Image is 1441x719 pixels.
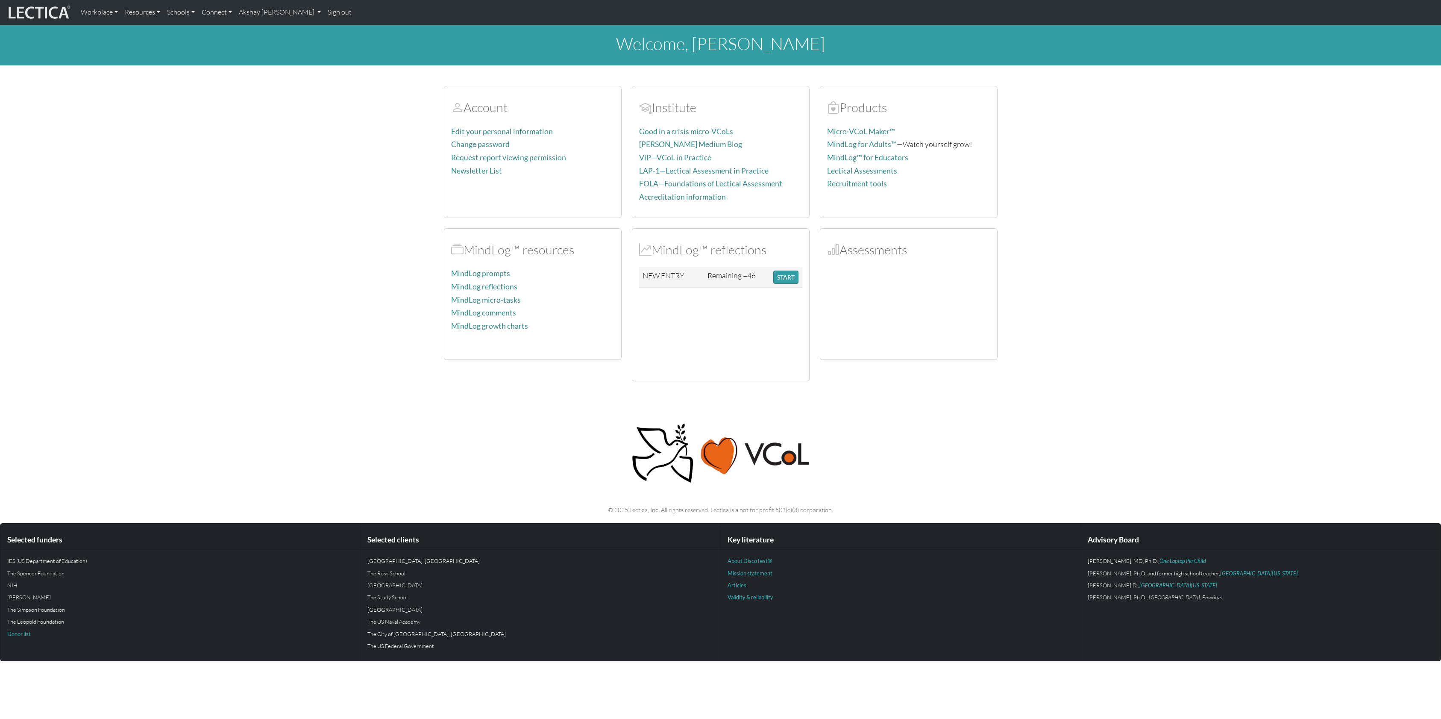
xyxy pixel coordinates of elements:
p: The City of [GEOGRAPHIC_DATA], [GEOGRAPHIC_DATA] [367,630,713,638]
a: Akshay [PERSON_NAME] [235,3,324,21]
div: Advisory Board [1081,530,1441,550]
img: Peace, love, VCoL [629,422,812,484]
p: [PERSON_NAME], MD, Ph.D., [1088,557,1434,565]
p: [PERSON_NAME].D., [1088,581,1434,589]
a: Mission statement [728,570,772,577]
p: [PERSON_NAME] [7,593,353,601]
a: ViP—VCoL in Practice [639,153,711,162]
h2: Account [451,100,614,115]
h2: Institute [639,100,802,115]
a: Articles [728,582,746,589]
div: Selected funders [0,530,360,550]
a: Edit your personal information [451,127,553,136]
a: LAP-1—Lectical Assessment in Practice [639,166,769,175]
a: MindLog for Adults™ [827,140,897,149]
p: IES (US Department of Education) [7,557,353,565]
button: START [773,271,798,284]
a: Schools [164,3,198,21]
span: Products [827,100,839,115]
a: MindLog growth charts [451,321,528,330]
a: [GEOGRAPHIC_DATA][US_STATE] [1220,570,1298,577]
a: One Laptop Per Child [1159,557,1206,564]
p: [PERSON_NAME], Ph.D. and former high school teacher, [1088,569,1434,578]
a: Good in a crisis micro-VCoLs [639,127,733,136]
p: [GEOGRAPHIC_DATA] [367,605,713,614]
span: 46 [747,271,756,280]
a: [GEOGRAPHIC_DATA][US_STATE] [1139,582,1217,589]
a: Newsletter List [451,166,502,175]
a: About DiscoTest® [728,557,772,564]
p: [GEOGRAPHIC_DATA] [367,581,713,589]
span: Account [639,100,652,115]
img: lecticalive [6,4,70,21]
p: The Simpson Foundation [7,605,353,614]
a: Change password [451,140,510,149]
a: Resources [121,3,164,21]
a: Sign out [324,3,355,21]
a: Micro-VCoL Maker™ [827,127,895,136]
a: [PERSON_NAME] Medium Blog [639,140,742,149]
span: Assessments [827,242,839,257]
p: The Leopold Foundation [7,617,353,626]
em: , [GEOGRAPHIC_DATA], Emeritus [1147,594,1222,601]
a: MindLog micro-tasks [451,295,521,304]
h2: Assessments [827,242,990,257]
span: MindLog [639,242,652,257]
a: Workplace [77,3,121,21]
p: The Ross School [367,569,713,578]
a: Validity & reliability [728,594,773,601]
p: —Watch yourself grow! [827,138,990,150]
td: NEW ENTRY [639,267,704,288]
a: FOLA—Foundations of Lectical Assessment [639,179,782,188]
h2: Products [827,100,990,115]
p: The Spencer Foundation [7,569,353,578]
span: MindLog™ resources [451,242,464,257]
a: MindLog reflections [451,282,517,291]
p: [GEOGRAPHIC_DATA], [GEOGRAPHIC_DATA] [367,557,713,565]
p: The US Federal Government [367,642,713,650]
a: Recruitment tools [827,179,887,188]
a: MindLog™ for Educators [827,153,908,162]
p: NIH [7,581,353,589]
p: The US Naval Academy [367,617,713,626]
p: The Study School [367,593,713,601]
h2: MindLog™ resources [451,242,614,257]
a: MindLog comments [451,308,516,317]
span: Account [451,100,464,115]
a: Request report viewing permission [451,153,566,162]
p: [PERSON_NAME], Ph.D. [1088,593,1434,601]
a: MindLog prompts [451,269,510,278]
div: Key literature [721,530,1080,550]
p: © 2025 Lectica, Inc. All rights reserved. Lectica is a not for profit 501(c)(3) corporation. [444,505,998,515]
h2: MindLog™ reflections [639,242,802,257]
a: Lectical Assessments [827,166,897,175]
div: Selected clients [361,530,720,550]
td: Remaining = [704,267,770,288]
a: Accreditation information [639,192,726,201]
a: Connect [198,3,235,21]
a: Donor list [7,631,31,637]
